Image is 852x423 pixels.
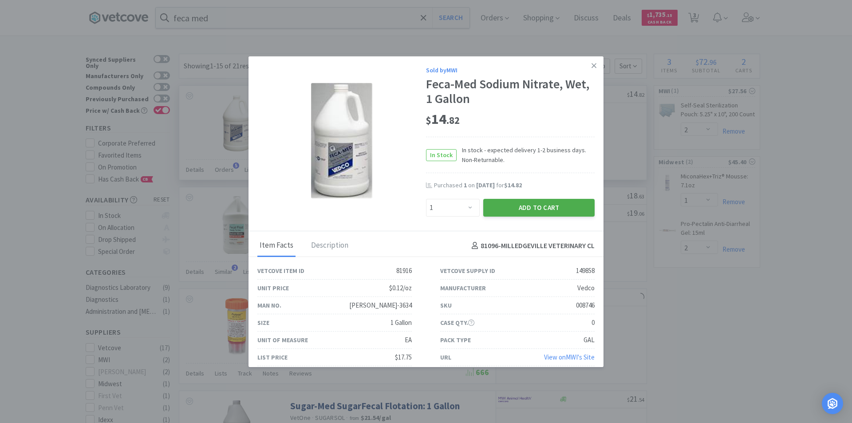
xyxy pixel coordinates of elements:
div: Sold by MWI [426,65,595,75]
span: . 82 [446,114,460,127]
a: View onMWI's Site [544,353,595,361]
div: Vetcove Supply ID [440,266,495,276]
div: Item Facts [257,235,296,257]
span: [DATE] [476,181,495,189]
div: 0 [592,317,595,328]
div: Open Intercom Messenger [822,393,843,414]
div: Feca-Med Sodium Nitrate, Wet, 1 Gallon [426,77,595,107]
span: 1 [464,181,467,189]
div: EA [405,335,412,345]
div: URL [440,352,451,362]
div: SKU [440,300,452,310]
div: Man No. [257,300,281,310]
div: Size [257,318,269,328]
div: 1 Gallon [390,317,412,328]
div: Unit of Measure [257,335,308,345]
span: 14 [426,110,460,128]
span: In Stock [426,150,456,161]
button: Add to Cart [483,199,595,217]
h4: 81096 - MILLEDGEVILLE VETERINARY CL [468,240,595,252]
div: $0.12/oz [389,283,412,293]
div: $17.75 [395,352,412,363]
div: Vetcove Item ID [257,266,304,276]
div: List Price [257,352,288,362]
span: $14.82 [504,181,522,189]
div: [PERSON_NAME]-3634 [349,300,412,311]
div: Pack Type [440,335,471,345]
span: $ [426,114,431,127]
div: Case Qty. [440,318,474,328]
div: GAL [584,335,595,345]
div: 008746 [576,300,595,311]
div: 81916 [396,265,412,276]
span: In stock - expected delivery 1-2 business days. Non-Returnable. [457,145,595,165]
div: Purchased on for [434,181,595,190]
div: Description [309,235,351,257]
div: Vedco [577,283,595,293]
div: 149858 [576,265,595,276]
img: ba8d27d2b29e41088cf88889bdd34e49_149858.png [311,83,372,198]
div: Manufacturer [440,283,486,293]
div: Unit Price [257,283,289,293]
